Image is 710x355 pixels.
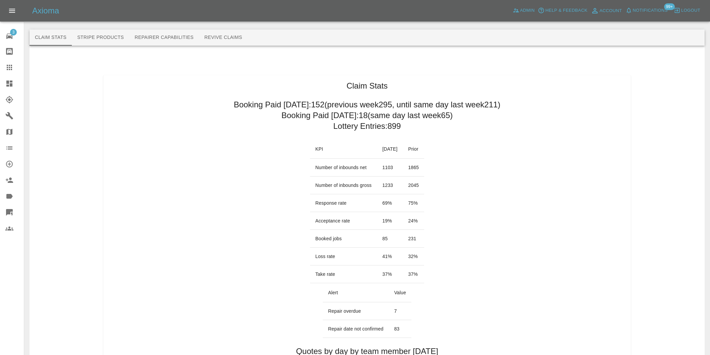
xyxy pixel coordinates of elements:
td: Booked jobs [310,230,377,248]
td: Take rate [310,265,377,283]
a: Admin [511,5,537,16]
span: 3 [10,29,17,36]
td: 37 % [377,265,403,283]
td: 83 [389,320,412,338]
button: Claim Stats [30,30,72,46]
td: 1865 [403,159,424,176]
td: 1103 [377,159,403,176]
td: Acceptance rate [310,212,377,230]
button: Stripe Products [72,30,129,46]
th: KPI [310,140,377,159]
th: [DATE] [377,140,403,159]
td: Number of inbounds net [310,159,377,176]
span: Notifications [633,7,668,14]
th: Value [389,283,412,302]
h5: Axioma [32,5,59,16]
td: Number of inbounds gross [310,176,377,194]
h2: Booking Paid [DATE]: 152 (previous week 295 , until same day last week 211 ) [234,99,501,110]
td: 75 % [403,194,424,212]
td: 2045 [403,176,424,194]
td: 1233 [377,176,403,194]
td: 231 [403,230,424,248]
button: Logout [672,5,702,16]
button: Help & Feedback [536,5,589,16]
td: 85 [377,230,403,248]
td: 7 [389,302,412,320]
h1: Claim Stats [347,81,388,91]
a: Account [589,5,624,16]
td: 41 % [377,248,403,265]
h2: Lottery Entries: 899 [333,121,401,132]
button: Notifications [624,5,669,16]
span: Logout [681,7,700,14]
span: 99+ [664,3,675,10]
td: 69 % [377,194,403,212]
span: Help & Feedback [545,7,587,14]
td: 24 % [403,212,424,230]
td: 32 % [403,248,424,265]
td: 37 % [403,265,424,283]
td: Repair overdue [323,302,389,320]
button: Open drawer [4,3,20,19]
span: Account [600,7,622,15]
th: Alert [323,283,389,302]
td: Repair date not confirmed [323,320,389,338]
td: 19 % [377,212,403,230]
td: Loss rate [310,248,377,265]
th: Prior [403,140,424,159]
button: Revive Claims [199,30,248,46]
button: Repairer Capabilities [129,30,199,46]
h2: Booking Paid [DATE]: 18 (same day last week 65 ) [282,110,453,121]
span: Admin [520,7,535,14]
td: Response rate [310,194,377,212]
